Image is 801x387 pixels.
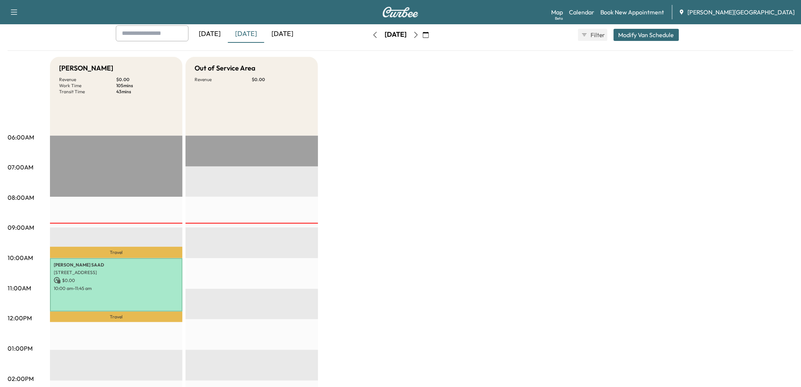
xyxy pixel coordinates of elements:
[8,163,33,172] p: 07:00AM
[8,133,34,142] p: 06:00AM
[59,63,113,74] h5: [PERSON_NAME]
[551,8,563,17] a: MapBeta
[116,89,173,95] p: 43 mins
[195,63,256,74] h5: Out of Service Area
[8,344,33,353] p: 01:00PM
[54,269,179,276] p: [STREET_ADDRESS]
[116,83,173,89] p: 105 mins
[8,253,33,262] p: 10:00AM
[8,223,34,232] p: 09:00AM
[8,284,31,293] p: 11:00AM
[385,30,407,39] div: [DATE]
[591,30,604,39] span: Filter
[59,77,116,83] p: Revenue
[192,25,228,43] div: [DATE]
[600,8,664,17] a: Book New Appointment
[252,77,309,83] p: $ 0.00
[614,29,679,41] button: Modify Van Schedule
[54,277,179,284] p: $ 0.00
[195,77,252,83] p: Revenue
[50,312,182,322] p: Travel
[54,285,179,291] p: 10:00 am - 11:45 am
[569,8,594,17] a: Calendar
[59,89,116,95] p: Transit Time
[8,313,32,323] p: 12:00PM
[59,83,116,89] p: Work Time
[578,29,608,41] button: Filter
[8,374,34,383] p: 02:00PM
[688,8,795,17] span: [PERSON_NAME][GEOGRAPHIC_DATA]
[8,193,34,202] p: 08:00AM
[264,25,301,43] div: [DATE]
[555,16,563,21] div: Beta
[116,77,173,83] p: $ 0.00
[228,25,264,43] div: [DATE]
[50,247,182,258] p: Travel
[54,262,179,268] p: [PERSON_NAME] SAAD
[382,7,419,17] img: Curbee Logo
